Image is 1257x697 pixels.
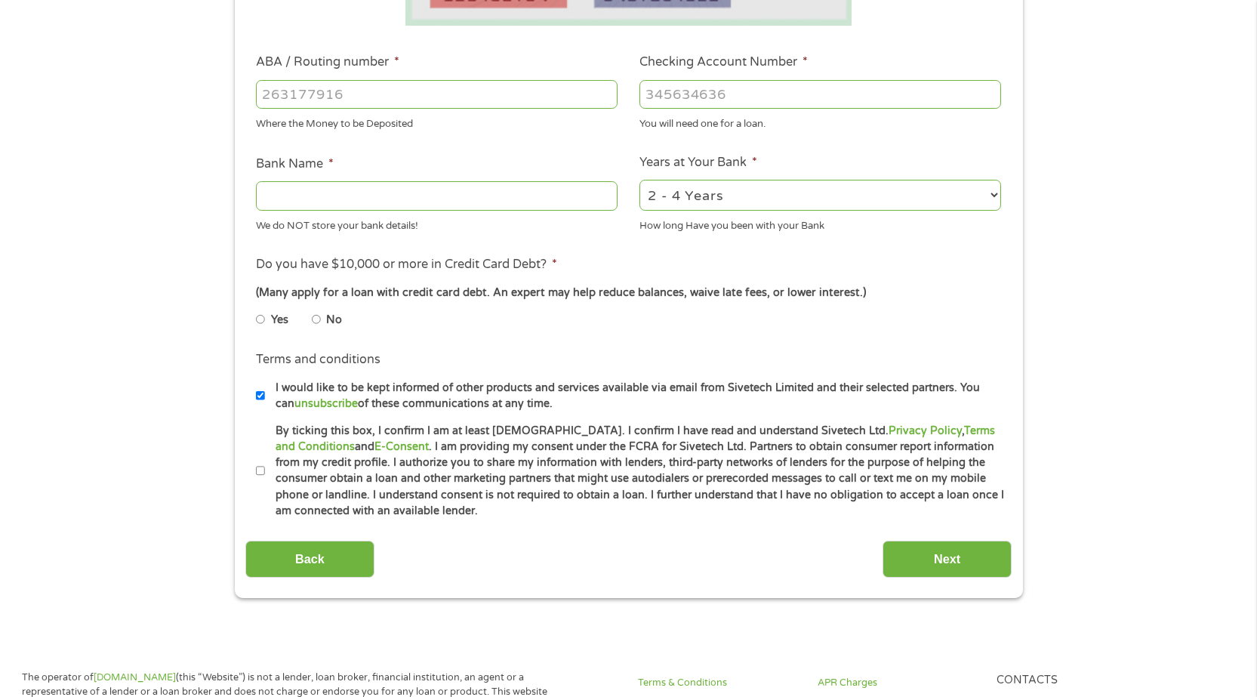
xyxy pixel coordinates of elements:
[326,312,342,328] label: No
[265,423,1006,520] label: By ticking this box, I confirm I am at least [DEMOGRAPHIC_DATA]. I confirm I have read and unders...
[256,112,618,132] div: Where the Money to be Deposited
[639,112,1001,132] div: You will need one for a loan.
[256,213,618,233] div: We do NOT store your bank details!
[818,676,979,690] a: APR Charges
[256,54,399,70] label: ABA / Routing number
[883,541,1012,578] input: Next
[294,397,358,410] a: unsubscribe
[889,424,962,437] a: Privacy Policy
[256,156,334,172] label: Bank Name
[639,213,1001,233] div: How long Have you been with your Bank
[276,424,995,453] a: Terms and Conditions
[256,352,380,368] label: Terms and conditions
[245,541,374,578] input: Back
[639,155,757,171] label: Years at Your Bank
[997,674,1158,688] h4: Contacts
[256,285,1000,301] div: (Many apply for a loan with credit card debt. An expert may help reduce balances, waive late fees...
[94,671,176,683] a: [DOMAIN_NAME]
[639,80,1001,109] input: 345634636
[265,380,1006,412] label: I would like to be kept informed of other products and services available via email from Sivetech...
[638,676,799,690] a: Terms & Conditions
[639,54,808,70] label: Checking Account Number
[271,312,288,328] label: Yes
[256,80,618,109] input: 263177916
[256,257,557,273] label: Do you have $10,000 or more in Credit Card Debt?
[374,440,429,453] a: E-Consent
